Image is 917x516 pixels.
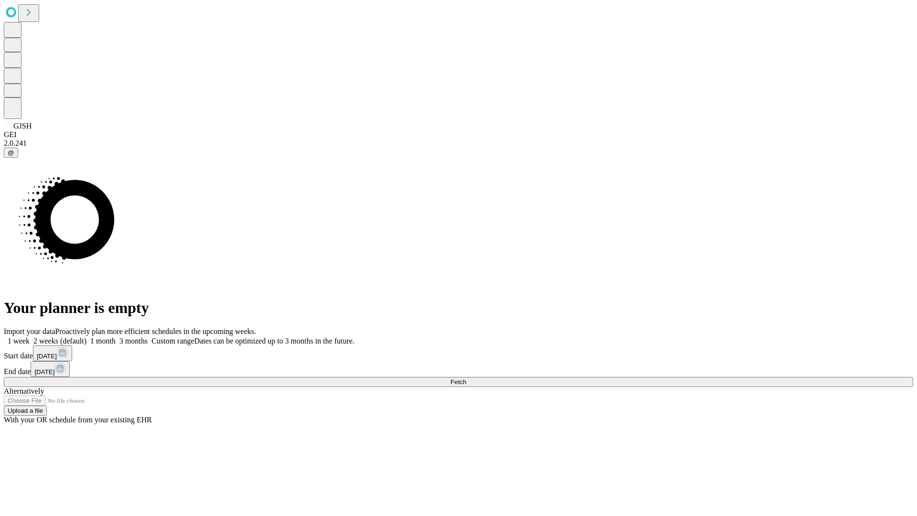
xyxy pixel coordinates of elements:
span: Fetch [450,378,466,386]
span: 3 months [119,337,148,345]
button: Upload a file [4,406,47,416]
span: [DATE] [37,353,57,360]
div: GEI [4,130,913,139]
div: 2.0.241 [4,139,913,148]
div: Start date [4,345,913,361]
div: End date [4,361,913,377]
button: Fetch [4,377,913,387]
span: Custom range [151,337,194,345]
span: Dates can be optimized up to 3 months in the future. [194,337,354,345]
span: Proactively plan more efficient schedules in the upcoming weeks. [55,327,256,335]
span: With your OR schedule from your existing EHR [4,416,152,424]
h1: Your planner is empty [4,299,913,317]
span: Alternatively [4,387,44,395]
span: GJSH [13,122,32,130]
span: 2 weeks (default) [33,337,86,345]
span: 1 month [90,337,116,345]
button: [DATE] [31,361,70,377]
button: [DATE] [33,345,72,361]
span: 1 week [8,337,30,345]
button: @ [4,148,18,158]
span: [DATE] [34,368,54,376]
span: Import your data [4,327,55,335]
span: @ [8,149,14,156]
